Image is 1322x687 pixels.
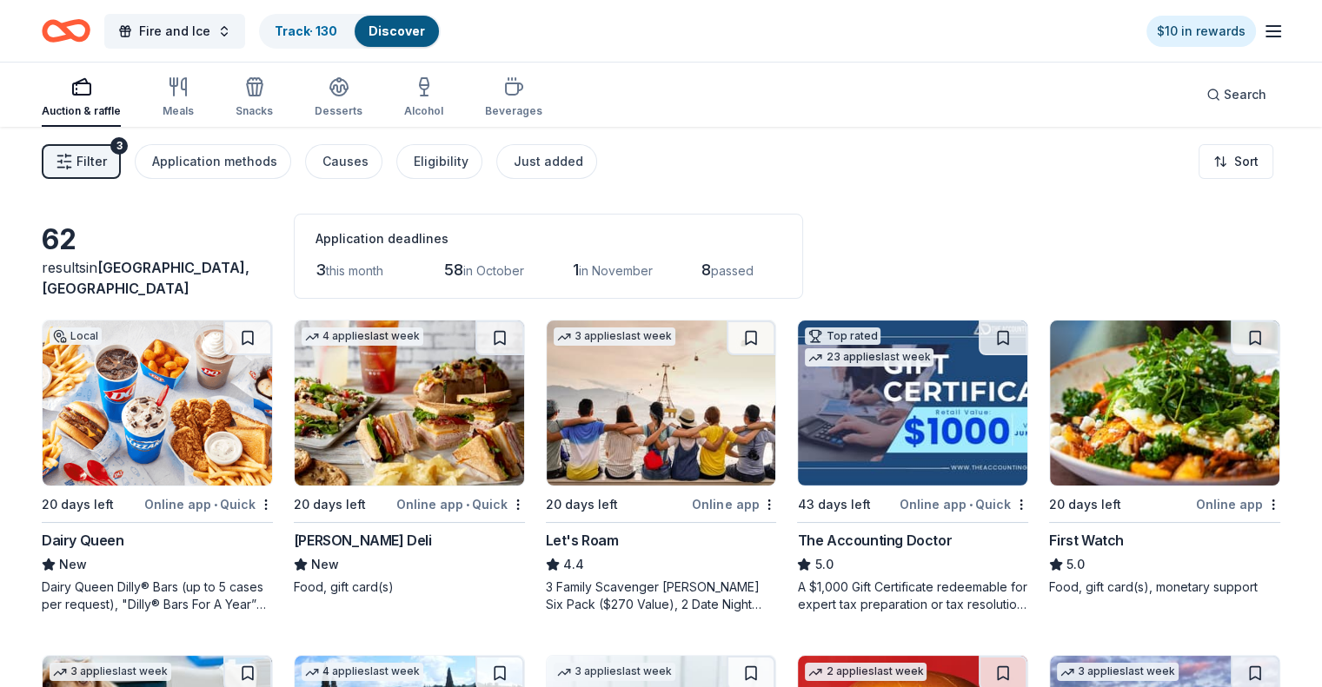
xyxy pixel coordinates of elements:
[579,263,653,278] span: in November
[798,320,1027,486] img: Image for The Accounting Doctor
[404,104,443,118] div: Alcohol
[294,320,525,596] a: Image for McAlister's Deli4 applieslast week20 days leftOnline app•Quick[PERSON_NAME] DeliNewFood...
[50,663,171,681] div: 3 applies last week
[1050,320,1279,486] img: Image for First Watch
[1192,77,1280,112] button: Search
[50,327,102,345] div: Local
[414,151,468,172] div: Eligibility
[135,144,291,179] button: Application methods
[152,151,277,172] div: Application methods
[463,263,524,278] span: in October
[302,663,423,681] div: 4 applies last week
[42,222,273,257] div: 62
[42,10,90,51] a: Home
[404,69,443,127] button: Alcohol
[692,493,776,515] div: Online app
[42,259,249,297] span: [GEOGRAPHIC_DATA], [GEOGRAPHIC_DATA]
[1146,16,1256,47] a: $10 in rewards
[554,663,675,681] div: 3 applies last week
[42,69,121,127] button: Auction & raffle
[1224,84,1266,105] span: Search
[797,494,870,515] div: 43 days left
[485,104,542,118] div: Beverages
[797,530,952,551] div: The Accounting Doctor
[1049,530,1124,551] div: First Watch
[547,320,776,486] img: Image for Let's Roam
[514,151,583,172] div: Just added
[110,137,128,155] div: 3
[814,554,833,575] span: 5.0
[805,348,933,367] div: 23 applies last week
[396,144,482,179] button: Eligibility
[144,493,273,515] div: Online app Quick
[701,261,711,279] span: 8
[396,493,525,515] div: Online app Quick
[42,144,121,179] button: Filter3
[969,498,973,512] span: •
[163,69,194,127] button: Meals
[326,263,383,278] span: this month
[1049,578,1280,596] div: Food, gift card(s), monetary support
[1057,663,1179,681] div: 3 applies last week
[42,530,124,551] div: Dairy Queen
[294,494,366,515] div: 20 days left
[302,327,423,346] div: 4 applies last week
[322,151,369,172] div: Causes
[546,320,777,613] a: Image for Let's Roam3 applieslast week20 days leftOnline appLet's Roam4.43 Family Scavenger [PERS...
[43,320,272,486] img: Image for Dairy Queen
[76,151,107,172] span: Filter
[797,320,1028,613] a: Image for The Accounting DoctorTop rated23 applieslast week43 days leftOnline app•QuickThe Accoun...
[295,320,524,486] img: Image for McAlister's Deli
[42,578,273,613] div: Dairy Queen Dilly® Bars (up to 5 cases per request), "Dilly® Bars For A Year” certificate
[805,327,880,345] div: Top rated
[369,23,425,38] a: Discover
[711,263,754,278] span: passed
[163,104,194,118] div: Meals
[259,14,441,49] button: Track· 130Discover
[42,494,114,515] div: 20 days left
[59,554,87,575] span: New
[1199,144,1273,179] button: Sort
[466,498,469,512] span: •
[554,327,675,346] div: 3 applies last week
[805,663,927,681] div: 2 applies last week
[563,554,584,575] span: 4.4
[42,259,249,297] span: in
[1066,554,1085,575] span: 5.0
[275,23,337,38] a: Track· 130
[546,578,777,613] div: 3 Family Scavenger [PERSON_NAME] Six Pack ($270 Value), 2 Date Night Scavenger [PERSON_NAME] Two ...
[42,320,273,613] a: Image for Dairy QueenLocal20 days leftOnline app•QuickDairy QueenNewDairy Queen Dilly® Bars (up t...
[311,554,339,575] span: New
[1049,494,1121,515] div: 20 days left
[1049,320,1280,596] a: Image for First Watch20 days leftOnline appFirst Watch5.0Food, gift card(s), monetary support
[139,21,210,42] span: Fire and Ice
[305,144,382,179] button: Causes
[214,498,217,512] span: •
[236,69,273,127] button: Snacks
[546,530,619,551] div: Let's Roam
[1196,493,1280,515] div: Online app
[485,69,542,127] button: Beverages
[444,261,463,279] span: 58
[236,104,273,118] div: Snacks
[294,530,432,551] div: [PERSON_NAME] Deli
[1234,151,1259,172] span: Sort
[294,578,525,596] div: Food, gift card(s)
[316,261,326,279] span: 3
[42,257,273,299] div: results
[315,104,362,118] div: Desserts
[316,228,781,249] div: Application deadlines
[546,494,618,515] div: 20 days left
[42,104,121,118] div: Auction & raffle
[573,261,579,279] span: 1
[104,14,245,49] button: Fire and Ice
[315,69,362,127] button: Desserts
[900,493,1028,515] div: Online app Quick
[797,578,1028,613] div: A $1,000 Gift Certificate redeemable for expert tax preparation or tax resolution services—recipi...
[496,144,597,179] button: Just added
